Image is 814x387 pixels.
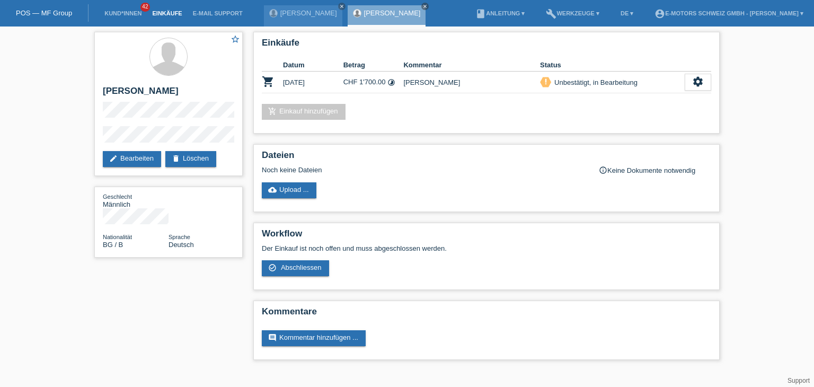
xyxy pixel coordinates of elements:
i: Fixe Raten (24 Raten) [387,78,395,86]
i: info_outline [599,166,607,174]
a: buildWerkzeuge ▾ [541,10,605,16]
td: CHF 1'700.00 [343,72,404,93]
i: star_border [231,34,240,44]
td: [PERSON_NAME] [403,72,540,93]
span: Deutsch [169,241,194,249]
a: bookAnleitung ▾ [470,10,530,16]
a: editBearbeiten [103,151,161,167]
i: book [475,8,486,19]
span: Sprache [169,234,190,240]
a: check_circle_outline Abschliessen [262,260,329,276]
i: check_circle_outline [268,263,277,272]
a: commentKommentar hinzufügen ... [262,330,366,346]
i: settings [692,76,704,87]
i: delete [172,154,180,163]
a: E-Mail Support [188,10,248,16]
a: DE ▾ [615,10,639,16]
span: Abschliessen [281,263,322,271]
h2: Einkäufe [262,38,711,54]
h2: [PERSON_NAME] [103,86,234,102]
th: Datum [283,59,343,72]
td: [DATE] [283,72,343,93]
span: 42 [140,3,150,12]
a: add_shopping_cartEinkauf hinzufügen [262,104,346,120]
i: POSP00026900 [262,75,275,88]
p: Der Einkauf ist noch offen und muss abgeschlossen werden. [262,244,711,252]
a: close [421,3,429,10]
th: Kommentar [403,59,540,72]
i: account_circle [654,8,665,19]
i: build [546,8,556,19]
div: Männlich [103,192,169,208]
span: Nationalität [103,234,132,240]
a: Einkäufe [147,10,187,16]
h2: Workflow [262,228,711,244]
div: Unbestätigt, in Bearbeitung [551,77,638,88]
a: account_circleE-Motors Schweiz GmbH - [PERSON_NAME] ▾ [649,10,809,16]
a: close [338,3,346,10]
i: add_shopping_cart [268,107,277,116]
i: edit [109,154,118,163]
th: Betrag [343,59,404,72]
th: Status [540,59,685,72]
div: Noch keine Dateien [262,166,586,174]
a: [PERSON_NAME] [364,9,421,17]
i: close [339,4,344,9]
a: POS — MF Group [16,9,72,17]
i: comment [268,333,277,342]
i: cloud_upload [268,186,277,194]
h2: Kommentare [262,306,711,322]
div: Keine Dokumente notwendig [599,166,711,174]
a: Support [788,377,810,384]
a: Kund*innen [99,10,147,16]
a: [PERSON_NAME] [280,9,337,17]
i: close [422,4,428,9]
h2: Dateien [262,150,711,166]
a: cloud_uploadUpload ... [262,182,316,198]
a: star_border [231,34,240,46]
span: Bulgarien / B / 01.05.2021 [103,241,123,249]
a: deleteLöschen [165,151,216,167]
span: Geschlecht [103,193,132,200]
i: priority_high [542,78,550,85]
